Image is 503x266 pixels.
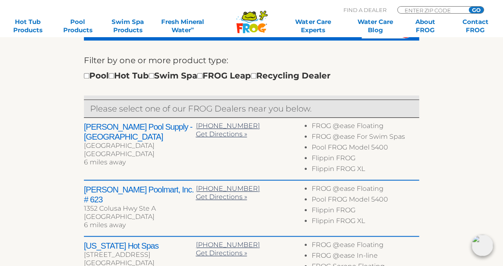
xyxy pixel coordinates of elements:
h2: [US_STATE] Hot Spas [84,241,195,251]
div: [GEOGRAPHIC_DATA] [84,213,195,221]
h2: [PERSON_NAME] Poolmart, Inc. # 623 [84,185,195,204]
li: FROG @ease For Swim Spas [312,133,419,143]
a: [PHONE_NUMBER] [195,241,260,249]
a: Get Directions » [195,130,247,138]
li: Flippin FROG [312,154,419,165]
li: Flippin FROG XL [312,217,419,228]
a: ContactFROG [456,18,495,34]
a: Water CareBlog [356,18,395,34]
span: 6 miles away [84,221,126,229]
div: [GEOGRAPHIC_DATA] [84,142,195,150]
a: Get Directions » [195,249,247,257]
div: [GEOGRAPHIC_DATA] [84,150,195,158]
sup: ∞ [191,25,194,31]
li: Pool FROG Model 5400 [312,143,419,154]
p: Find A Dealer [343,6,386,14]
h2: [PERSON_NAME] Pool Supply - [GEOGRAPHIC_DATA] [84,122,195,142]
a: Water CareExperts [281,18,345,34]
a: Fresh MineralWater∞ [158,18,207,34]
input: GO [469,7,484,13]
a: Hot TubProducts [8,18,47,34]
li: Flippin FROG XL [312,165,419,176]
p: Please select one of our FROG Dealers near you below. [90,102,413,115]
a: Swim SpaProducts [108,18,147,34]
a: AboutFROG [406,18,445,34]
img: openIcon [472,235,493,256]
li: FROG @ease Floating [312,185,419,195]
a: [PHONE_NUMBER] [195,122,260,130]
a: [PHONE_NUMBER] [195,185,260,192]
li: FROG @ease Floating [312,122,419,133]
a: PoolProducts [58,18,97,34]
div: Pool Hot Tub Swim Spa FROG Leap Recycling Dealer [84,69,331,82]
li: FROG @ease Floating [312,241,419,252]
a: Get Directions » [195,193,247,201]
li: Flippin FROG [312,206,419,217]
li: Pool FROG Model 5400 [312,195,419,206]
input: Zip Code Form [404,7,460,14]
span: 6 miles away [84,158,126,166]
div: [STREET_ADDRESS] [84,251,195,259]
label: Filter by one or more product type: [84,54,228,67]
li: FROG @ease In-line [312,252,419,262]
div: 1352 Colusa Hwy Ste A [84,204,195,213]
